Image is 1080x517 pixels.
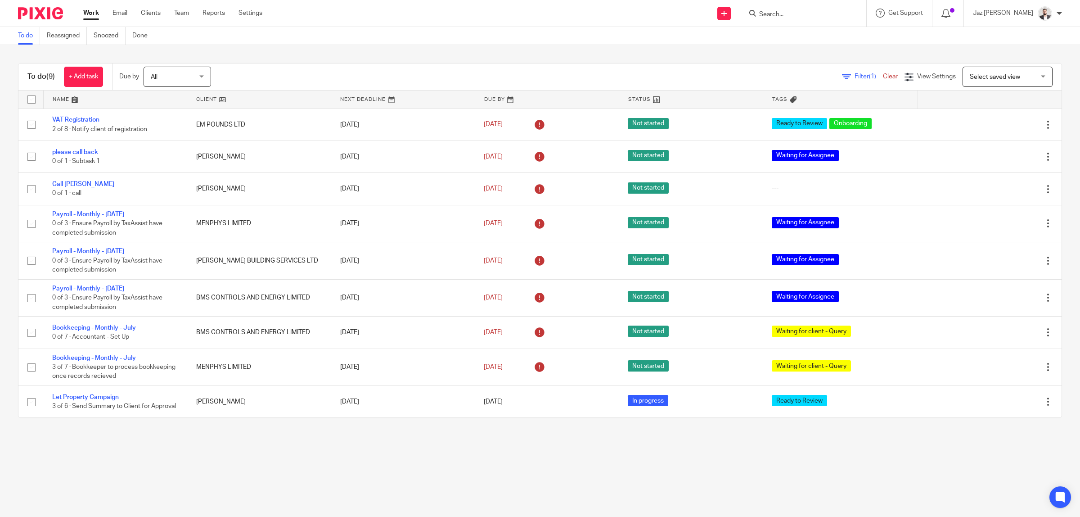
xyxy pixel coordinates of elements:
[628,291,669,302] span: Not started
[829,118,872,129] span: Onboarding
[52,325,136,331] a: Bookkeeping - Monthly - July
[772,291,839,302] span: Waiting for Assignee
[187,141,331,172] td: [PERSON_NAME]
[132,27,154,45] a: Done
[628,182,669,194] span: Not started
[202,9,225,18] a: Reports
[52,190,81,197] span: 0 of 1 · call
[52,149,98,155] a: please call back
[331,349,475,385] td: [DATE]
[772,254,839,265] span: Waiting for Assignee
[772,97,787,102] span: Tags
[331,173,475,205] td: [DATE]
[772,217,839,228] span: Waiting for Assignee
[628,254,669,265] span: Not started
[52,258,162,273] span: 0 of 3 · Ensure Payroll by TaxAssist have completed submission
[187,317,331,349] td: BMS CONTROLS AND ENERGY LIMITED
[888,10,923,16] span: Get Support
[187,386,331,418] td: [PERSON_NAME]
[331,141,475,172] td: [DATE]
[187,242,331,279] td: [PERSON_NAME] BUILDING SERVICES LTD
[970,74,1020,80] span: Select saved view
[628,217,669,228] span: Not started
[772,150,839,161] span: Waiting for Assignee
[772,118,827,129] span: Ready to Review
[187,349,331,385] td: MENPHYS LIMITED
[973,9,1033,18] p: Jaz [PERSON_NAME]
[52,211,124,218] a: Payroll - Monthly - [DATE]
[628,326,669,337] span: Not started
[141,9,161,18] a: Clients
[52,364,175,380] span: 3 of 7 · Bookkeeper to process bookkeeping once records recieved
[83,9,99,18] a: Work
[331,109,475,141] td: [DATE]
[27,72,55,82] h1: To do
[52,355,136,361] a: Bookkeeping - Monthly - July
[119,72,139,81] p: Due by
[628,395,668,406] span: In progress
[52,158,100,164] span: 0 of 1 · Subtask 1
[52,126,147,132] span: 2 of 8 · Notify client of registration
[174,9,189,18] a: Team
[758,11,839,19] input: Search
[1038,6,1052,21] img: 48292-0008-compressed%20square.jpg
[484,399,503,405] span: [DATE]
[869,73,876,80] span: (1)
[484,295,503,301] span: [DATE]
[238,9,262,18] a: Settings
[52,181,114,187] a: Call [PERSON_NAME]
[772,184,909,193] div: ---
[94,27,126,45] a: Snoozed
[52,117,99,123] a: VAT Registration
[18,7,63,19] img: Pixie
[52,248,124,254] a: Payroll - Monthly - [DATE]
[112,9,127,18] a: Email
[331,205,475,242] td: [DATE]
[187,173,331,205] td: [PERSON_NAME]
[484,329,503,336] span: [DATE]
[484,258,503,264] span: [DATE]
[52,334,129,340] span: 0 of 7 · Accountant - Set Up
[187,109,331,141] td: EM POUNDS LTD
[772,360,851,372] span: Waiting for client - Query
[883,73,898,80] a: Clear
[46,73,55,80] span: (9)
[855,73,883,80] span: Filter
[331,317,475,349] td: [DATE]
[772,326,851,337] span: Waiting for client - Query
[484,154,503,160] span: [DATE]
[47,27,87,45] a: Reassigned
[628,118,669,129] span: Not started
[484,220,503,227] span: [DATE]
[52,403,176,409] span: 3 of 6 · Send Summary to Client for Approval
[52,295,162,310] span: 0 of 3 · Ensure Payroll by TaxAssist have completed submission
[18,27,40,45] a: To do
[628,360,669,372] span: Not started
[187,205,331,242] td: MENPHYS LIMITED
[628,150,669,161] span: Not started
[331,386,475,418] td: [DATE]
[917,73,956,80] span: View Settings
[331,242,475,279] td: [DATE]
[52,394,119,400] a: Let Property Campaign
[64,67,103,87] a: + Add task
[484,186,503,192] span: [DATE]
[772,395,827,406] span: Ready to Review
[187,279,331,316] td: BMS CONTROLS AND ENERGY LIMITED
[331,279,475,316] td: [DATE]
[52,286,124,292] a: Payroll - Monthly - [DATE]
[151,74,157,80] span: All
[52,220,162,236] span: 0 of 3 · Ensure Payroll by TaxAssist have completed submission
[484,364,503,370] span: [DATE]
[484,122,503,128] span: [DATE]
